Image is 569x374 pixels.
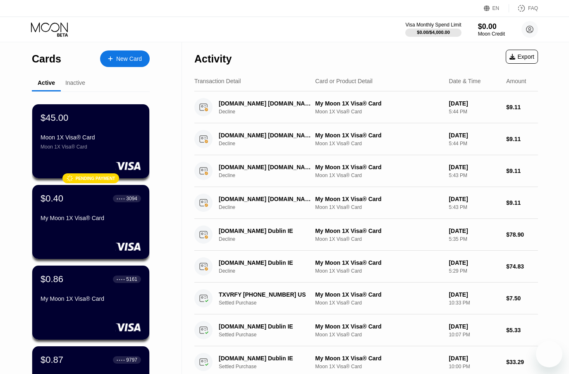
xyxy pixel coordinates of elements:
[219,268,322,274] div: Decline
[67,175,73,182] div: 
[126,357,137,363] div: 9797
[41,295,141,302] div: My Moon 1X Visa® Card
[219,291,314,298] div: TXVRFY [PHONE_NUMBER] US
[506,327,538,333] div: $5.33
[41,144,141,150] div: Moon 1X Visa® Card
[194,155,538,187] div: [DOMAIN_NAME] [DOMAIN_NAME] IEDeclineMy Moon 1X Visa® CardMoon 1X Visa® Card[DATE]5:43 PM$9.11
[449,173,500,178] div: 5:43 PM
[315,78,373,84] div: Card or Product Detail
[315,204,442,210] div: Moon 1X Visa® Card
[509,4,538,12] div: FAQ
[449,332,500,338] div: 10:07 PM
[536,341,562,367] iframe: Button to launch messaging window
[449,164,500,170] div: [DATE]
[449,268,500,274] div: 5:29 PM
[194,91,538,123] div: [DOMAIN_NAME] [DOMAIN_NAME] IEDeclineMy Moon 1X Visa® CardMoon 1X Visa® Card[DATE]5:44 PM$9.11
[41,274,63,285] div: $0.86
[100,50,150,67] div: New Card
[506,359,538,365] div: $33.29
[449,204,500,210] div: 5:43 PM
[478,22,505,37] div: $0.00Moon Credit
[506,295,538,302] div: $7.50
[449,132,500,139] div: [DATE]
[315,268,442,274] div: Moon 1X Visa® Card
[219,332,322,338] div: Settled Purchase
[32,266,149,340] div: $0.86● ● ● ●5161My Moon 1X Visa® Card
[41,355,63,365] div: $0.87
[315,323,442,330] div: My Moon 1X Visa® Card
[449,291,500,298] div: [DATE]
[449,355,500,362] div: [DATE]
[509,53,534,60] div: Export
[194,219,538,251] div: [DOMAIN_NAME] Dublin IEDeclineMy Moon 1X Visa® CardMoon 1X Visa® Card[DATE]5:35 PM$78.90
[194,314,538,346] div: [DOMAIN_NAME] Dublin IESettled PurchaseMy Moon 1X Visa® CardMoon 1X Visa® Card[DATE]10:07 PM$5.33
[449,228,500,234] div: [DATE]
[219,132,314,139] div: [DOMAIN_NAME] [DOMAIN_NAME] IE
[219,259,314,266] div: [DOMAIN_NAME] Dublin IE
[219,228,314,234] div: [DOMAIN_NAME] Dublin IE
[315,259,442,266] div: My Moon 1X Visa® Card
[194,78,241,84] div: Transaction Detail
[484,4,509,12] div: EN
[194,283,538,314] div: TXVRFY [PHONE_NUMBER] USSettled PurchaseMy Moon 1X Visa® CardMoon 1X Visa® Card[DATE]10:33 PM$7.50
[219,109,322,115] div: Decline
[219,164,314,170] div: [DOMAIN_NAME] [DOMAIN_NAME] IE
[315,132,442,139] div: My Moon 1X Visa® Card
[506,104,538,110] div: $9.11
[478,31,505,37] div: Moon Credit
[117,278,125,280] div: ● ● ● ●
[449,100,500,107] div: [DATE]
[449,141,500,146] div: 5:44 PM
[126,196,137,201] div: 3094
[219,204,322,210] div: Decline
[506,50,538,64] div: Export
[492,5,500,11] div: EN
[315,300,442,306] div: Moon 1X Visa® Card
[194,251,538,283] div: [DOMAIN_NAME] Dublin IEDeclineMy Moon 1X Visa® CardMoon 1X Visa® Card[DATE]5:29 PM$74.83
[38,79,55,86] div: Active
[506,78,526,84] div: Amount
[219,141,322,146] div: Decline
[417,30,450,35] div: $0.00 / $4,000.00
[528,5,538,11] div: FAQ
[32,104,149,178] div: $45.00Moon 1X Visa® CardMoon 1X Visa® CardPending payment
[41,193,63,204] div: $0.40
[41,134,141,141] div: Moon 1X Visa® Card
[506,231,538,238] div: $78.90
[449,236,500,242] div: 5:35 PM
[506,263,538,270] div: $74.83
[117,197,125,200] div: ● ● ● ●
[219,236,322,242] div: Decline
[126,276,137,282] div: 5161
[315,355,442,362] div: My Moon 1X Visa® Card
[65,79,85,86] div: Inactive
[315,164,442,170] div: My Moon 1X Visa® Card
[219,323,314,330] div: [DOMAIN_NAME] Dublin IE
[449,78,481,84] div: Date & Time
[506,136,538,142] div: $9.11
[194,123,538,155] div: [DOMAIN_NAME] [DOMAIN_NAME] IEDeclineMy Moon 1X Visa® CardMoon 1X Visa® Card[DATE]5:44 PM$9.11
[478,22,505,31] div: $0.00
[449,300,500,306] div: 10:33 PM
[506,199,538,206] div: $9.11
[219,300,322,306] div: Settled Purchase
[219,196,314,202] div: [DOMAIN_NAME] [DOMAIN_NAME] IE
[219,355,314,362] div: [DOMAIN_NAME] Dublin IE
[219,364,322,369] div: Settled Purchase
[449,196,500,202] div: [DATE]
[315,109,442,115] div: Moon 1X Visa® Card
[449,364,500,369] div: 10:00 PM
[405,22,461,28] div: Visa Monthly Spend Limit
[315,141,442,146] div: Moon 1X Visa® Card
[76,176,115,181] div: Pending payment
[41,113,68,123] div: $45.00
[315,196,442,202] div: My Moon 1X Visa® Card
[315,236,442,242] div: Moon 1X Visa® Card
[315,364,442,369] div: Moon 1X Visa® Card
[449,259,500,266] div: [DATE]
[315,332,442,338] div: Moon 1X Visa® Card
[449,109,500,115] div: 5:44 PM
[41,215,141,221] div: My Moon 1X Visa® Card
